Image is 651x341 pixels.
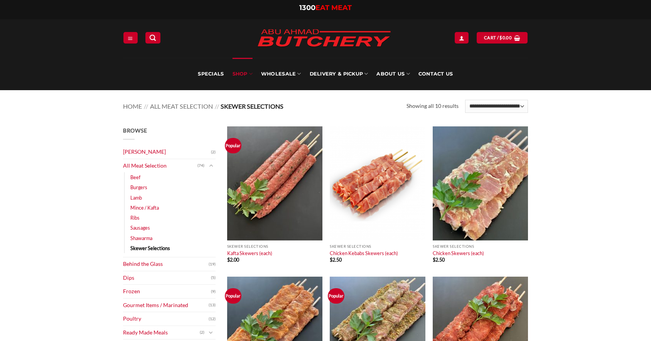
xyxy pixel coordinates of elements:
[299,3,352,12] a: 1300EAT MEAT
[455,32,469,43] a: Login
[233,58,253,90] a: SHOP
[130,233,152,243] a: Shawarma
[209,259,216,270] span: (19)
[198,58,224,90] a: Specials
[315,3,352,12] span: EAT MEAT
[215,102,219,110] span: //
[144,102,148,110] span: //
[211,272,216,284] span: (5)
[433,257,435,263] span: $
[330,126,425,240] img: Chicken Kebabs Skewers
[206,328,216,337] button: Toggle
[130,193,142,203] a: Lamb
[465,100,528,113] select: Shop order
[123,145,211,159] a: [PERSON_NAME]
[477,32,528,43] a: View cart
[130,213,140,223] a: Ribs
[123,32,137,43] a: Menu
[310,58,368,90] a: Delivery & Pickup
[484,34,512,41] span: Cart /
[211,146,216,158] span: (2)
[299,3,315,12] span: 1300
[130,243,170,253] a: Skewer Selections
[123,159,197,173] a: All Meat Selection
[376,58,410,90] a: About Us
[227,257,239,263] bdi: 2.00
[206,161,216,170] button: Toggle
[123,299,209,312] a: Gourmet Items / Marinated
[130,203,159,213] a: Mince / Kafta
[211,286,216,297] span: (9)
[433,244,528,249] p: Skewer Selections
[227,126,322,240] img: Kafta Skewers
[227,250,272,256] a: Kafta Skewers (each)
[123,257,209,271] a: Behind the Glass
[330,257,332,263] span: $
[251,24,397,53] img: Abu Ahmad Butchery
[330,250,398,256] a: Chicken Kebabs Skewers (each)
[123,127,147,134] span: Browse
[499,35,512,40] bdi: 0.00
[221,102,283,110] span: Skewer Selections
[227,244,322,249] p: Skewer Selections
[130,223,150,233] a: Sausages
[209,313,216,325] span: (12)
[123,102,142,110] a: Home
[123,326,200,339] a: Ready Made Meals
[418,58,453,90] a: Contact Us
[433,257,445,263] bdi: 2.50
[123,271,211,285] a: Dips
[499,34,502,41] span: $
[200,327,204,338] span: (2)
[433,250,484,256] a: Chicken Skewers (each)
[330,257,342,263] bdi: 2.50
[261,58,301,90] a: Wholesale
[123,285,211,298] a: Frozen
[150,102,213,110] a: All Meat Selection
[130,172,140,182] a: Beef
[130,182,147,192] a: Burgers
[145,32,160,43] a: Search
[197,160,204,171] span: (74)
[123,312,209,326] a: Poultry
[330,244,425,249] p: Skewer Selections
[433,126,528,240] img: Chicken Skewers
[209,299,216,311] span: (13)
[227,257,230,263] span: $
[406,102,459,111] p: Showing all 10 results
